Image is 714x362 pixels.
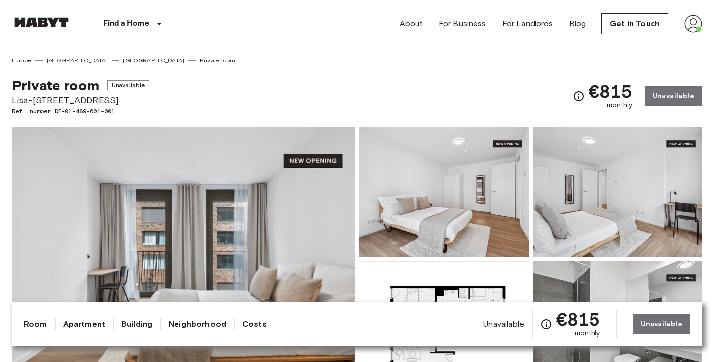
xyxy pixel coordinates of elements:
[589,82,633,100] span: €815
[569,18,586,30] a: Blog
[601,13,668,34] a: Get in Touch
[400,18,423,30] a: About
[169,318,226,330] a: Neighborhood
[12,107,149,116] span: Ref. number DE-01-489-601-001
[12,56,31,65] a: Europe
[107,80,150,90] span: Unavailable
[12,94,149,107] span: Lisa-[STREET_ADDRESS]
[121,318,152,330] a: Building
[103,18,149,30] p: Find a Home
[540,318,552,330] svg: Check cost overview for full price breakdown. Please note that discounts apply to new joiners onl...
[439,18,486,30] a: For Business
[47,56,108,65] a: [GEOGRAPHIC_DATA]
[359,127,529,257] img: Picture of unit DE-01-489-601-001
[24,318,47,330] a: Room
[483,319,524,330] span: Unavailable
[12,17,71,27] img: Habyt
[607,100,633,110] span: monthly
[573,90,585,102] svg: Check cost overview for full price breakdown. Please note that discounts apply to new joiners onl...
[575,328,600,338] span: monthly
[123,56,184,65] a: [GEOGRAPHIC_DATA]
[684,15,702,33] img: avatar
[556,310,600,328] span: €815
[200,56,235,65] a: Private room
[533,127,702,257] img: Picture of unit DE-01-489-601-001
[242,318,267,330] a: Costs
[63,318,105,330] a: Apartment
[502,18,553,30] a: For Landlords
[12,77,99,94] span: Private room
